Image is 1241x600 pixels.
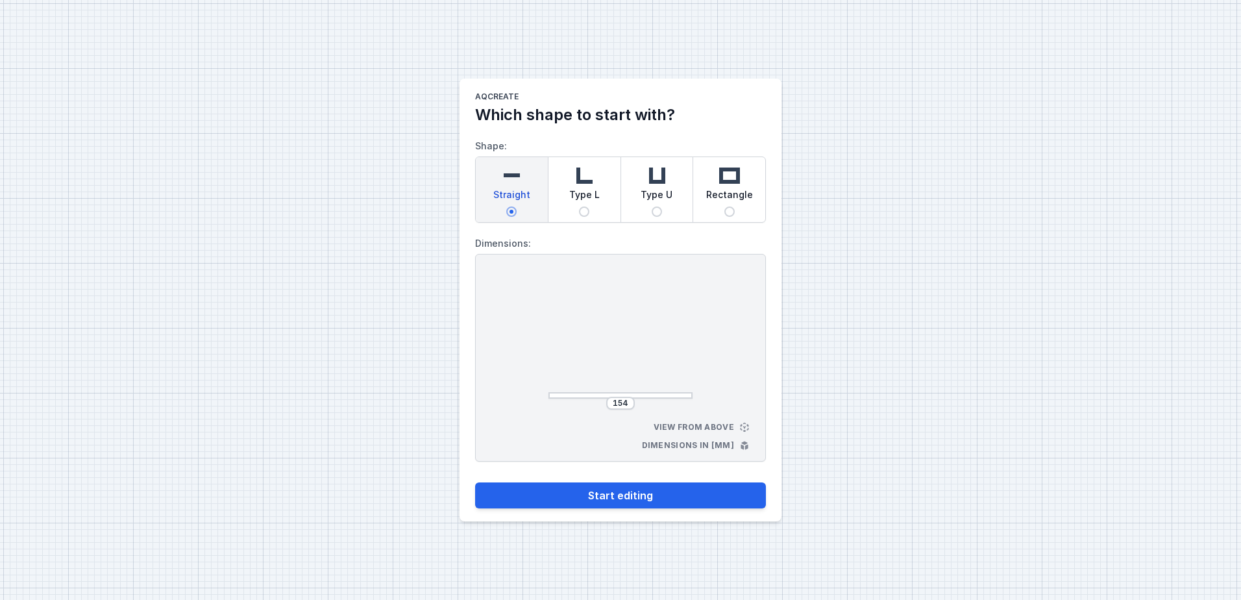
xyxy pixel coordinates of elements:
[498,162,524,188] img: straight.svg
[571,162,597,188] img: l-shaped.svg
[569,188,600,206] span: Type L
[475,92,766,105] h1: AQcreate
[652,206,662,217] input: Type U
[579,206,589,217] input: Type L
[475,482,766,508] button: Start editing
[724,206,735,217] input: Rectangle
[644,162,670,188] img: u-shaped.svg
[610,398,631,408] input: Dimension [mm]
[706,188,753,206] span: Rectangle
[475,136,766,223] label: Shape:
[717,162,743,188] img: rectangle.svg
[475,233,766,254] label: Dimensions:
[493,188,530,206] span: Straight
[641,188,672,206] span: Type U
[475,105,766,125] h2: Which shape to start with?
[506,206,517,217] input: Straight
